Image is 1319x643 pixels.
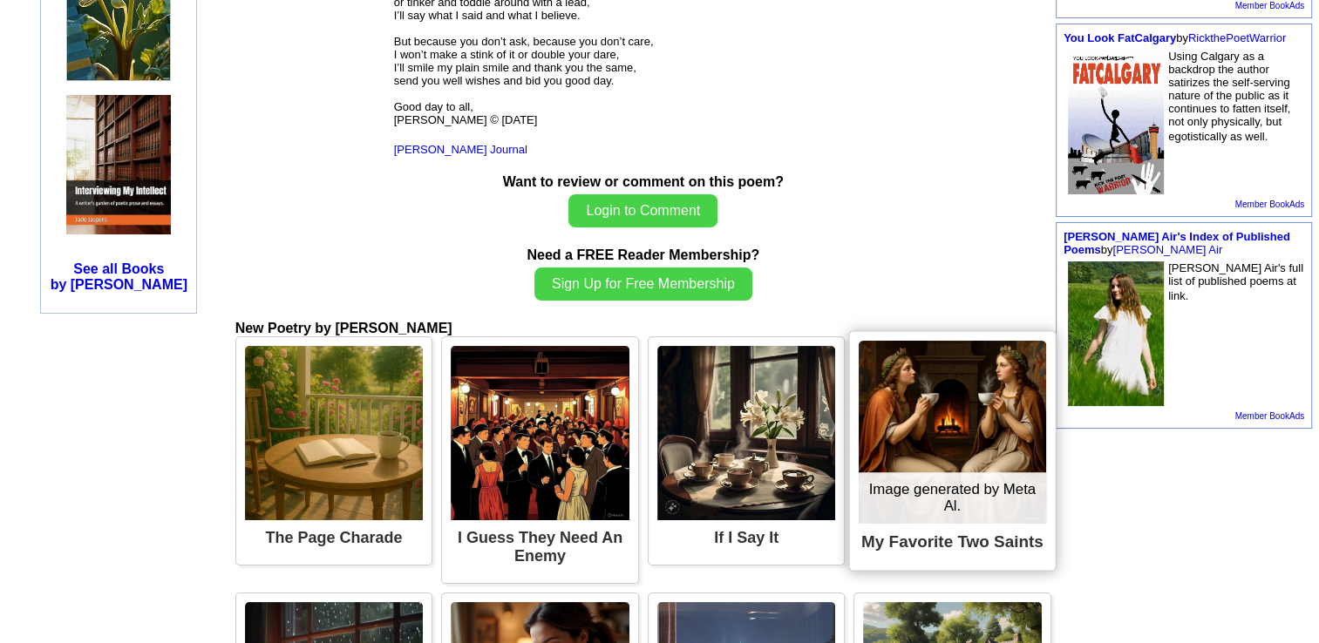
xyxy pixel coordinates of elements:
img: 23798.jpg [1068,261,1164,406]
a: [PERSON_NAME] Journal [394,143,527,156]
a: RickthePoetWarrior [1188,31,1286,44]
a: Poem Image The Page Charade [245,346,424,556]
a: Member BookAds [1235,1,1304,10]
a: See all Booksby [PERSON_NAME] [51,261,187,292]
b: New Poetry by [PERSON_NAME] [235,321,452,335]
font: Using Calgary as a backdrop the author satirizes the self-serving nature of the public as it cont... [1168,50,1290,143]
img: Poem Image [657,346,836,520]
font: by [1064,230,1290,256]
b: Need a FREE Reader Membership? [527,247,759,262]
img: shim.gif [66,81,67,90]
font: by [1064,31,1286,44]
div: If I Say It [657,520,836,556]
div: The Page Charade [245,520,424,556]
img: shim.gif [66,234,67,243]
b: Want to review or comment on this poem? [503,174,784,189]
div: I Guess They Need An Enemy [451,520,629,574]
a: Poem Image If I Say It [657,346,836,556]
a: [PERSON_NAME] Air's Index of Published Poems [1064,230,1290,256]
a: You Look FatCalgary [1064,31,1176,44]
a: Member BookAds [1235,200,1304,209]
font: [PERSON_NAME] Air's full list of published poems at link. [1168,261,1303,302]
button: Sign Up for Free Membership [534,267,752,301]
img: 37568.gif [1068,50,1164,194]
img: Poem Image [451,346,629,520]
div: My Favorite Two Saints [859,524,1046,561]
a: Member BookAds [1235,411,1304,421]
a: Poem Image I Guess They Need An Enemy [451,346,629,574]
button: Login to Comment [568,194,717,227]
a: Poem Image Image generated by Meta Al. My Favorite Two Saints [859,341,1046,561]
img: 80099.jpg [66,95,171,234]
a: Login to Comment [568,203,717,218]
div: Image generated by Meta Al. [859,472,1046,524]
a: [PERSON_NAME] Air [1112,243,1222,256]
a: Sign Up for Free Membership [534,276,752,291]
img: Poem Image [245,346,424,520]
b: See all Books by [PERSON_NAME] [51,261,187,292]
img: Poem Image [859,341,1046,524]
